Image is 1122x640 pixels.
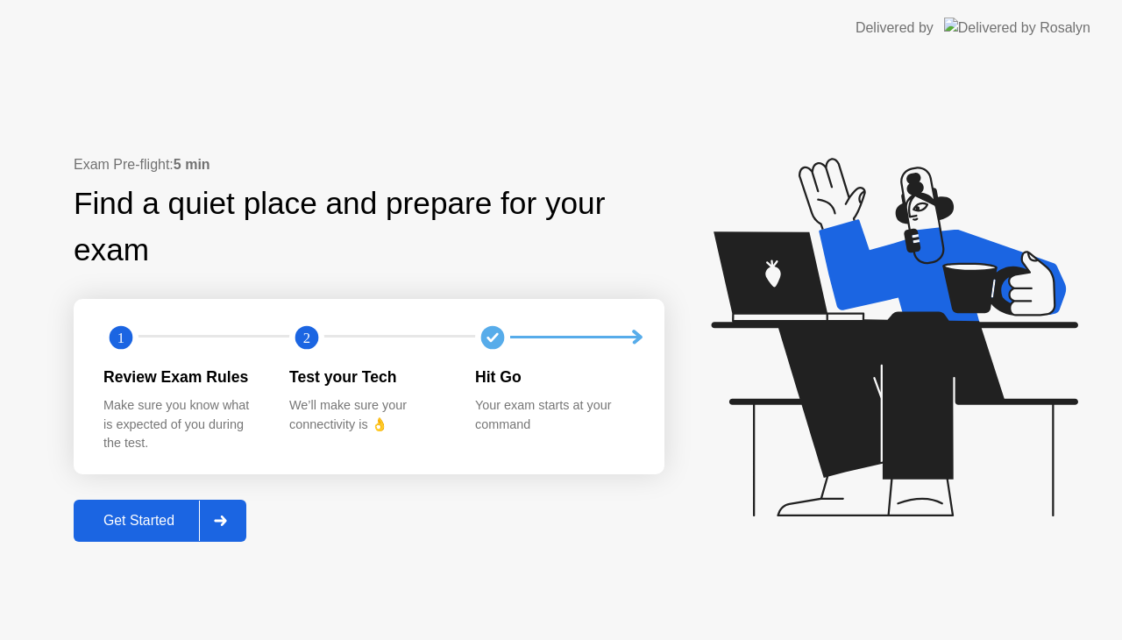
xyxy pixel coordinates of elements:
img: Delivered by Rosalyn [944,18,1090,38]
div: Exam Pre-flight: [74,154,664,175]
div: Your exam starts at your command [475,396,633,434]
div: Find a quiet place and prepare for your exam [74,181,664,274]
div: Review Exam Rules [103,366,261,388]
text: 2 [303,329,310,345]
button: Get Started [74,500,246,542]
div: Hit Go [475,366,633,388]
b: 5 min [174,157,210,172]
text: 1 [117,329,124,345]
div: We’ll make sure your connectivity is 👌 [289,396,447,434]
div: Delivered by [856,18,934,39]
div: Make sure you know what is expected of you during the test. [103,396,261,453]
div: Test your Tech [289,366,447,388]
div: Get Started [79,513,199,529]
